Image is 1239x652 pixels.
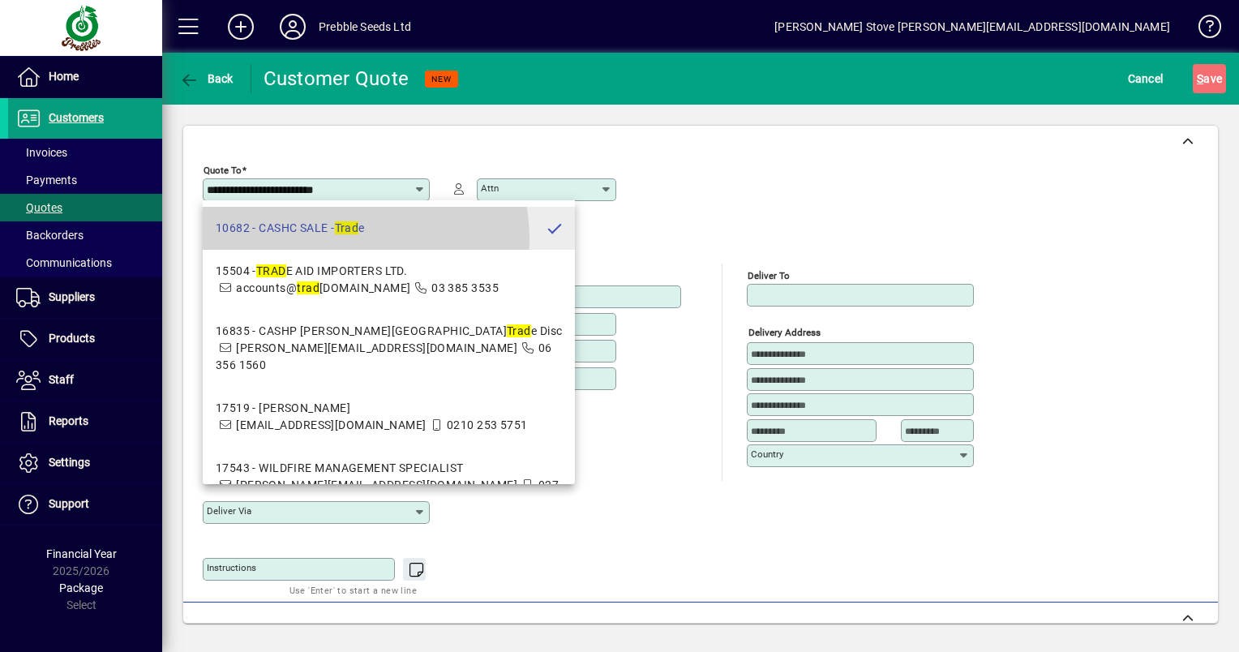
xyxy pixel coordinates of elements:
span: Customers [49,111,104,124]
span: Financial Year [46,547,117,560]
button: Copy to Delivery address [408,258,434,284]
mat-hint: Use 'Enter' to start a new line [289,581,417,599]
span: Home [49,70,79,83]
span: Support [49,497,89,510]
span: Cancel [1128,66,1164,92]
a: Payments [8,166,162,194]
button: Profile [267,12,319,41]
span: Communications [16,256,112,269]
mat-label: Deliver To [748,270,790,281]
mat-label: Country [207,392,239,403]
mat-label: Phone [481,344,507,355]
a: Settings [8,443,162,483]
a: Invoices [8,139,162,166]
div: Customer Quote [264,66,409,92]
app-page-header-button: Back [162,64,251,93]
button: Add [215,12,267,41]
mat-label: Country [751,448,783,460]
a: Backorders [8,221,162,249]
a: Support [8,484,162,525]
span: Backorders [16,229,84,242]
span: Suppliers [49,290,95,303]
span: Back [179,72,234,85]
a: Communications [8,249,162,277]
mat-label: Email [481,290,504,301]
span: Staff [49,373,74,386]
a: Home [8,57,162,97]
mat-label: Mobile [481,317,509,328]
a: Suppliers [8,277,162,318]
button: Save [1193,64,1226,93]
mat-label: Quote To [204,165,242,176]
div: Prebble Seeds Ltd [319,14,411,40]
button: Back [175,64,238,93]
a: Products [8,319,162,359]
span: Package [59,581,103,594]
mat-label: Attn [481,182,499,194]
mat-label: Instructions [207,562,256,573]
span: Payments [16,174,77,187]
mat-label: Deliver via [207,505,251,517]
span: Invoices [16,146,67,159]
span: Products [49,332,95,345]
a: Reports [8,401,162,442]
a: Staff [8,360,162,401]
span: NEW [431,74,452,84]
div: [PERSON_NAME] Stove [PERSON_NAME][EMAIL_ADDRESS][DOMAIN_NAME] [774,14,1170,40]
button: Cancel [1124,64,1168,93]
span: Settings [49,456,90,469]
span: S [1197,72,1203,85]
a: Knowledge Base [1186,3,1219,56]
span: Quotes [16,201,62,214]
span: ave [1197,66,1222,92]
a: Quotes [8,194,162,221]
span: Reports [49,414,88,427]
